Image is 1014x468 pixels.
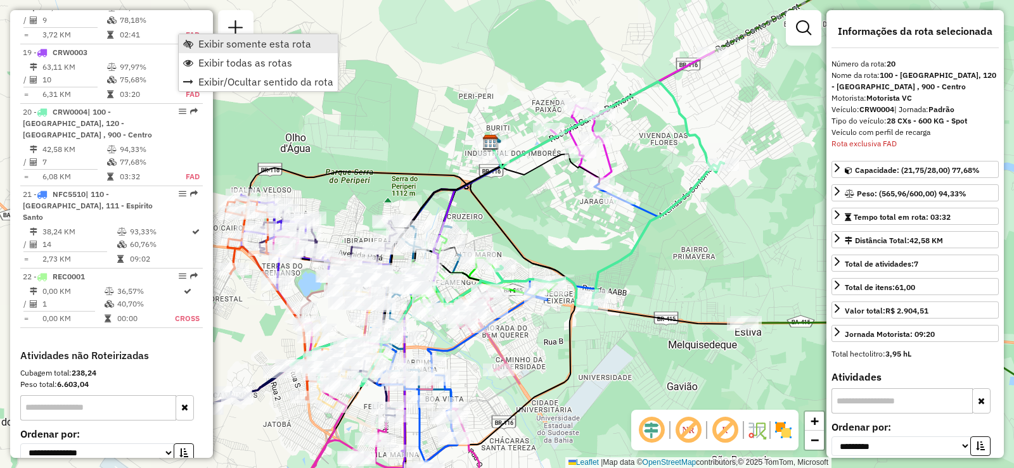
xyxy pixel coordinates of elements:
a: OpenStreetMap [643,458,696,467]
em: Opções [179,190,186,198]
div: Nome da rota: [831,70,999,92]
span: 42,58 KM [909,236,943,245]
span: REC0001 [53,272,85,281]
i: Total de Atividades [30,76,37,84]
label: Ordenar por: [831,419,999,434]
button: Ordem crescente [174,443,194,463]
img: Exibir/Ocultar setores [773,420,793,440]
em: Rota exportada [190,190,198,198]
span: Total de atividades: [845,259,918,269]
td: / [23,73,29,86]
em: Opções [179,272,186,280]
td: 36,57% [117,285,174,298]
td: 78,18% [119,14,172,27]
i: % de utilização do peso [117,228,127,236]
i: Distância Total [30,63,37,71]
td: = [23,253,29,265]
div: Map data © contributors,© 2025 TomTom, Microsoft [565,457,831,468]
td: FAD [172,88,200,101]
td: 93,33% [129,225,191,238]
em: Rota exportada [190,272,198,280]
h4: Atividades não Roteirizadas [20,350,203,362]
label: Ordenar por: [20,426,203,441]
img: CDD Vitória da Conquista [482,134,499,151]
i: % de utilização do peso [105,288,114,295]
span: CRW0003 [53,47,87,57]
strong: Padrão [928,104,954,114]
i: Total de Atividades [30,158,37,166]
i: % de utilização da cubagem [117,241,127,248]
h4: Atividades [831,371,999,383]
a: Zoom in [805,412,824,431]
span: − [811,432,819,448]
td: = [23,312,29,325]
td: 42,58 KM [42,143,106,156]
td: 60,76% [129,238,191,251]
span: | Jornada: [894,104,954,114]
span: | 110 - [GEOGRAPHIC_DATA], 111 - Espirito Santo [23,189,153,222]
td: 2,73 KM [42,253,117,265]
div: Veículo: [831,104,999,115]
div: Total de itens: [845,282,915,293]
i: Tempo total em rota [107,31,113,39]
i: Tempo total em rota [107,173,113,180]
span: Ocultar deslocamento [636,415,667,445]
span: Tempo total em rota: 03:32 [854,212,951,222]
td: 1 [42,298,104,310]
div: Jornada Motorista: 09:20 [845,329,935,340]
em: Rota exportada [190,108,198,115]
td: 40,70% [117,298,174,310]
a: Jornada Motorista: 09:20 [831,325,999,342]
span: 19 - [23,47,87,57]
a: Distância Total:42,58 KM [831,231,999,248]
li: Exibir/Ocultar sentido da rota [179,72,338,91]
strong: 28 CXs - 600 KG - Spot [887,116,967,125]
i: % de utilização do peso [107,146,117,153]
a: Zoom out [805,431,824,450]
span: NFC5510 [53,189,86,199]
td: Cross [174,312,200,325]
a: Total de atividades:7 [831,255,999,272]
span: 20 - [23,107,152,139]
strong: CRW0004 [859,104,894,114]
strong: Motorista VC [866,93,912,103]
img: FAD Vitória da Conquista [484,134,500,150]
td: 75,68% [119,73,172,86]
span: | [601,458,603,467]
i: Tempo total em rota [105,315,111,322]
strong: 6.603,04 [57,379,89,389]
span: Exibir somente esta rota [198,39,311,49]
strong: 100 - [GEOGRAPHIC_DATA], 120 - [GEOGRAPHIC_DATA] , 900 - Centro [831,70,996,91]
li: Exibir somente esta rota [179,34,338,53]
i: Rota otimizada [184,288,191,295]
td: / [23,298,29,310]
div: Rota exclusiva FAD [831,138,999,149]
div: Tipo do veículo: [831,115,999,127]
td: 6,08 KM [42,170,106,183]
td: = [23,28,29,41]
em: Opções [179,108,186,115]
td: 09:02 [129,253,191,265]
td: FAD [172,28,200,41]
div: Veículo com perfil de recarga [831,127,999,138]
strong: 61,00 [895,282,915,292]
button: Ordem crescente [970,436,991,456]
td: 0,00 KM [42,285,104,298]
td: 02:41 [119,28,172,41]
strong: 238,24 [72,368,96,377]
td: 9 [42,14,106,27]
span: Capacidade: (21,75/28,00) 77,68% [855,165,980,175]
td: / [23,14,29,27]
td: 6,31 KM [42,88,106,101]
h4: Informações da rota selecionada [831,25,999,37]
td: 63,11 KM [42,61,106,73]
i: Total de Atividades [30,300,37,308]
a: Total de itens:61,00 [831,278,999,295]
a: Peso: (565,96/600,00) 94,33% [831,184,999,201]
span: 22 - [23,272,85,281]
a: Nova sessão e pesquisa [223,15,248,44]
div: Motorista: [831,92,999,104]
td: FAD [172,170,200,183]
span: Peso: (565,96/600,00) 94,33% [857,189,966,198]
strong: R$ 2.904,51 [885,306,928,315]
